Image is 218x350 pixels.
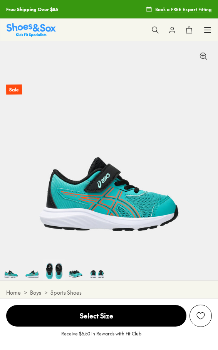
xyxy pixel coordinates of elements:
img: 5-522440_1 [22,259,43,280]
button: Select Size [6,305,186,327]
span: Book a FREE Expert Fitting [155,6,212,13]
p: Sale [6,85,22,95]
img: 7-522442_1 [65,259,86,280]
img: 8-522443_1 [86,259,108,280]
a: Boys [30,289,41,297]
p: Receive $5.50 in Rewards with Fit Club [61,330,141,344]
img: SNS_Logo_Responsive.svg [7,23,56,36]
a: Home [6,289,21,297]
div: > > [6,289,212,297]
a: Book a FREE Expert Fitting [146,2,212,16]
a: Shoes & Sox [7,23,56,36]
img: 6-522441_1 [43,259,65,280]
button: Add to Wishlist [189,305,212,327]
a: Sports Shoes [50,289,82,297]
